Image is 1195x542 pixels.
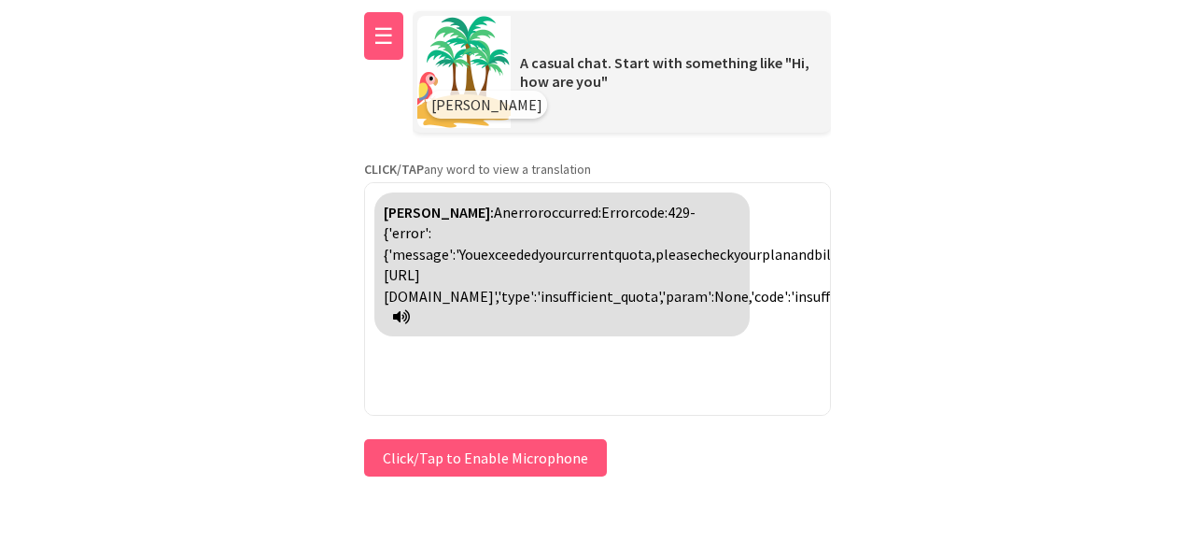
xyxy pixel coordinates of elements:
[601,203,635,221] span: Error
[697,245,734,264] span: check
[791,245,814,264] span: and
[751,287,791,306] span: 'code':
[481,245,539,264] span: exceeded
[384,223,431,242] span: {'error':
[374,193,750,336] div: Click to translate
[384,265,498,305] span: [URL][DOMAIN_NAME]',
[494,203,511,221] span: An
[498,287,537,306] span: 'type':
[662,287,714,306] span: 'param':
[384,203,494,221] strong: [PERSON_NAME]:
[537,287,662,306] span: 'insufficient_quota',
[364,12,403,60] button: ☰
[539,245,567,264] span: your
[384,245,456,264] span: {'message':
[690,203,696,221] span: -
[543,203,601,221] span: occurred:
[668,203,690,221] span: 429
[364,161,831,178] p: any word to view a translation
[614,245,655,264] span: quota,
[417,16,511,128] img: Scenario Image
[655,245,697,264] span: please
[714,287,751,306] span: None,
[814,245,856,264] span: billing
[791,287,925,306] span: 'insufficient_quota'}}
[734,245,762,264] span: your
[635,203,668,221] span: code:
[364,161,424,178] strong: CLICK/TAP
[520,53,809,91] span: A casual chat. Start with something like "Hi, how are you"
[567,245,614,264] span: current
[456,245,481,264] span: 'You
[511,203,543,221] span: error
[364,439,607,477] button: Click/Tap to Enable Microphone
[431,95,542,114] span: [PERSON_NAME]
[762,245,791,264] span: plan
